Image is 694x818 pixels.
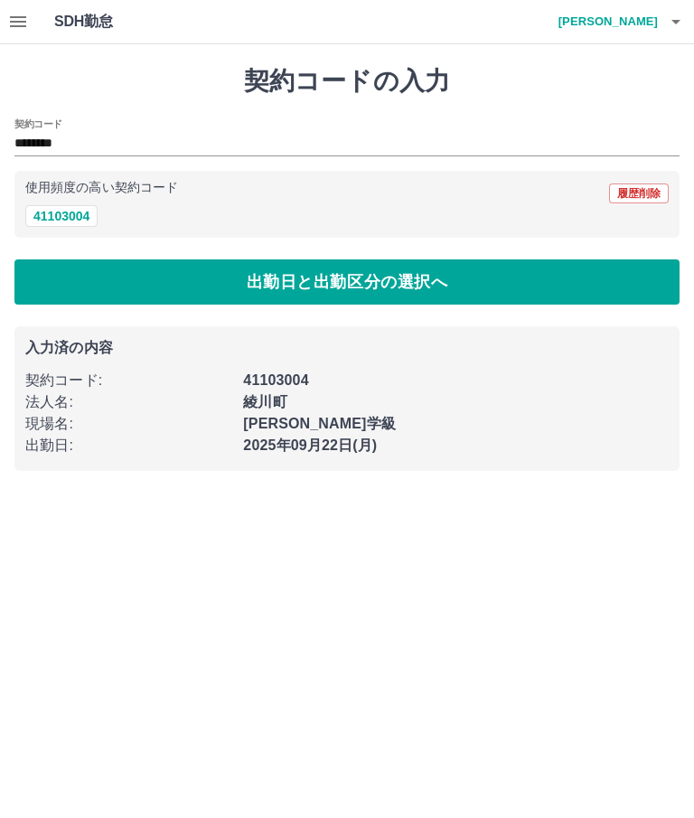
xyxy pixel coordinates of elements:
[243,394,286,409] b: 綾川町
[243,416,396,431] b: [PERSON_NAME]学級
[25,182,178,194] p: 使用頻度の高い契約コード
[25,391,232,413] p: 法人名 :
[14,259,680,305] button: 出勤日と出勤区分の選択へ
[25,341,669,355] p: 入力済の内容
[14,117,62,131] h2: 契約コード
[14,66,680,97] h1: 契約コードの入力
[25,413,232,435] p: 現場名 :
[243,372,308,388] b: 41103004
[609,183,669,203] button: 履歴削除
[25,435,232,456] p: 出勤日 :
[25,205,98,227] button: 41103004
[25,370,232,391] p: 契約コード :
[243,437,377,453] b: 2025年09月22日(月)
